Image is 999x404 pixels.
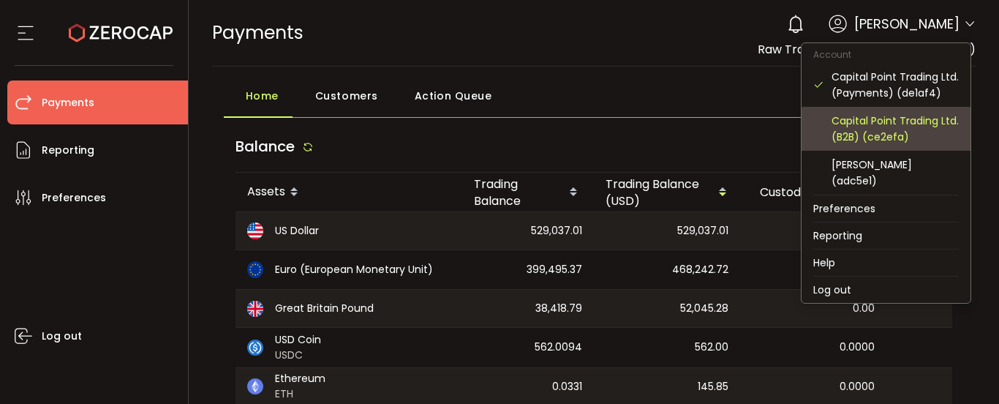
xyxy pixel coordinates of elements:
[802,222,970,249] li: Reporting
[275,301,374,316] span: Great Britain Pound
[531,222,582,239] span: 529,037.01
[829,246,999,404] iframe: Chat Widget
[275,348,321,363] span: USDC
[832,113,959,145] div: Capital Point Trading Ltd. (B2B) (ce2efa)
[832,69,959,101] div: Capital Point Trading Ltd. (Payments) (de1af4)
[212,20,304,45] span: Payments
[275,223,319,239] span: US Dollar
[235,180,462,205] div: Assets
[802,195,970,222] li: Preferences
[594,176,740,209] div: Trading Balance (USD)
[246,81,279,111] span: Home
[247,301,264,318] img: gbp_portfolio.svg
[695,339,728,356] span: 562.00
[42,326,82,347] span: Log out
[677,222,728,239] span: 529,037.01
[802,48,863,61] span: Account
[42,187,106,209] span: Preferences
[854,14,960,34] span: [PERSON_NAME]
[552,378,582,395] span: 0.0331
[275,371,325,386] span: Ethereum
[462,176,594,209] div: Trading Balance
[275,386,325,402] span: ETH
[535,300,582,317] span: 38,418.79
[275,332,321,348] span: USD Coin
[740,180,886,205] div: Custody Balance
[415,81,492,111] span: Action Queue
[698,378,728,395] span: 145.85
[802,277,970,303] li: Log out
[527,261,582,278] span: 399,495.37
[802,250,970,276] li: Help
[247,261,264,278] img: eur_portfolio.svg
[42,92,94,113] span: Payments
[758,41,976,58] span: Raw Trading Mauritius Ltd (Payments)
[275,262,433,277] span: Euro (European Monetary Unit)
[235,136,295,157] span: Balance
[832,157,959,189] div: [PERSON_NAME] (adc5e1)
[247,340,264,356] img: usdc_portfolio.svg
[680,300,728,317] span: 52,045.28
[42,140,94,161] span: Reporting
[672,261,728,278] span: 468,242.72
[247,378,264,395] img: eth_portfolio.svg
[247,222,264,239] img: usd_portfolio.svg
[535,339,582,356] span: 562.0094
[315,81,378,111] span: Customers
